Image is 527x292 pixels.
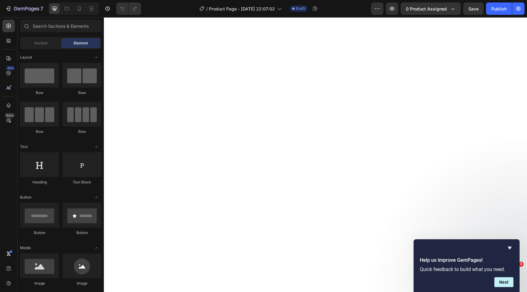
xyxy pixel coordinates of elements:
span: Button [20,195,31,200]
span: Toggle open [92,142,101,152]
div: Row [63,90,101,96]
div: Undo/Redo [116,2,141,15]
div: Image [63,281,101,286]
span: Toggle open [92,192,101,202]
p: Quick feedback to build what you need. [420,266,513,272]
span: 3 [519,262,524,267]
input: Search Sections & Elements [20,20,101,32]
span: Element [74,40,88,46]
span: Section [34,40,47,46]
iframe: Design area [104,17,527,292]
div: Help us improve GemPages! [420,244,513,287]
div: Row [20,129,59,134]
div: Text Block [63,179,101,185]
button: 0 product assigned [401,2,461,15]
span: Save [468,6,479,11]
span: Text [20,144,28,150]
span: Media [20,245,31,251]
span: Layout [20,55,32,60]
div: Beta [5,113,15,118]
div: Button [63,230,101,236]
button: Next question [494,277,513,287]
button: 7 [2,2,46,15]
h2: Help us improve GemPages! [420,257,513,264]
div: Publish [491,6,507,12]
p: 7 [40,5,43,12]
span: Toggle open [92,52,101,62]
span: 0 product assigned [406,6,447,12]
div: Row [20,90,59,96]
span: Product Page - [DATE] 22:07:02 [209,6,275,12]
span: Draft [296,6,305,11]
div: 450 [6,66,15,71]
span: Toggle open [92,243,101,253]
button: Save [463,2,484,15]
span: / [206,6,208,12]
div: Button [20,230,59,236]
button: Publish [486,2,512,15]
div: Heading [20,179,59,185]
button: Hide survey [506,244,513,252]
div: Image [20,281,59,286]
div: Row [63,129,101,134]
